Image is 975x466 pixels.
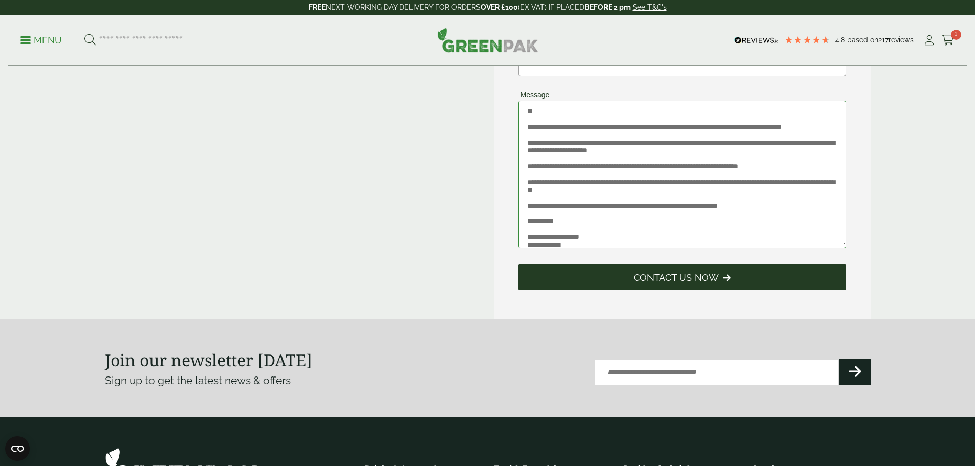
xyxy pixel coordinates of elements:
a: 1 [942,33,955,48]
span: Contact Us Now [634,272,719,283]
strong: Join our newsletter [DATE] [105,349,312,371]
a: Menu [20,34,62,45]
button: Contact Us Now [518,264,846,290]
a: See T&C's [633,3,667,11]
i: Cart [942,35,955,46]
p: Sign up to get the latest news & offers [105,372,449,389]
span: Based on [847,36,878,44]
button: Open CMP widget [5,436,30,461]
i: My Account [923,35,936,46]
span: 4.8 [835,36,847,44]
span: reviews [889,36,914,44]
p: Menu [20,34,62,47]
strong: BEFORE 2 pm [584,3,631,11]
div: 4.77 Stars [784,35,830,45]
img: REVIEWS.io [734,37,779,44]
span: 217 [878,36,889,44]
strong: OVER £100 [481,3,518,11]
strong: FREE [309,3,326,11]
label: Message [518,91,550,98]
span: 1 [951,30,961,40]
img: GreenPak Supplies [437,28,538,52]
